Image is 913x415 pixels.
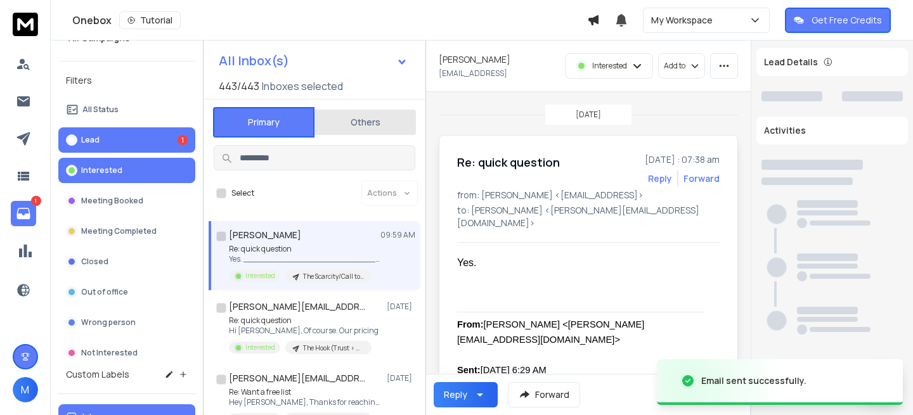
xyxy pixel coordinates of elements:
b: Sent: [457,365,481,375]
button: Reply [434,382,498,407]
p: Interested [592,61,627,71]
p: [DATE] [387,302,415,312]
h1: [PERSON_NAME] [229,229,301,241]
button: Out of office [58,279,195,305]
div: Reply [444,388,467,401]
p: Closed [81,257,108,267]
button: M [13,377,38,402]
button: Meeting Completed [58,219,195,244]
b: From: [457,319,484,329]
p: [DATE] : 07:38 am [645,153,720,166]
p: Lead [81,135,100,145]
a: 1 [11,201,36,226]
p: Interested [81,165,122,176]
p: Yes. ________________________________ From: [PERSON_NAME] [229,254,381,264]
p: My Workspace [651,14,718,27]
h3: Custom Labels [66,368,129,381]
h1: [PERSON_NAME][EMAIL_ADDRESS][DOMAIN_NAME] [229,372,368,385]
p: The Hook (Trust > Hacks) Campaign [303,343,364,353]
h1: [PERSON_NAME] [439,53,510,66]
h1: All Inbox(s) [219,54,289,67]
div: Email sent successfully. [701,374,806,387]
button: Meeting Booked [58,188,195,214]
h1: [PERSON_NAME][EMAIL_ADDRESS][DOMAIN_NAME] [229,300,368,313]
p: [DATE] [576,110,601,120]
p: Wrong person [81,317,136,328]
button: Lead1 [58,127,195,153]
button: Closed [58,249,195,274]
p: Hey [PERSON_NAME], Thanks for reaching back [229,397,381,407]
p: Re: quick question [229,316,379,326]
p: to: [PERSON_NAME] <[PERSON_NAME][EMAIL_ADDRESS][DOMAIN_NAME]> [457,204,720,229]
button: All Inbox(s) [209,48,418,73]
div: Yes. [457,255,709,271]
p: Meeting Booked [81,196,143,206]
h1: Re: quick question [457,153,560,171]
div: Forward [683,172,720,185]
p: Interested [245,343,275,352]
p: All Status [82,105,119,115]
label: Select [231,188,254,198]
p: Lead Details [764,56,818,68]
div: Onebox [72,11,587,29]
p: Add to [664,61,685,71]
p: 09:59 AM [380,230,415,240]
p: The Scarcity/Call to Action Campaign [303,272,364,281]
button: Others [314,108,416,136]
button: Interested [58,158,195,183]
p: Re: Want a free list [229,387,381,397]
p: 1 [31,196,41,206]
button: Reply [648,172,672,185]
p: [DATE] [387,373,415,383]
p: Hi [PERSON_NAME], Of course. Our pricing [229,326,379,336]
div: Activities [756,117,908,144]
div: 1 [178,135,188,145]
p: Get Free Credits [812,14,882,27]
h3: Inboxes selected [262,79,343,94]
button: Primary [213,107,314,137]
p: [EMAIL_ADDRESS] [439,68,507,79]
p: Out of office [81,287,128,297]
p: Re: quick question [229,244,381,254]
h3: Filters [58,72,195,89]
p: Meeting Completed [81,226,157,236]
button: Tutorial [119,11,181,29]
button: Wrong person [58,310,195,335]
button: Not Interested [58,340,195,366]
p: Interested [245,271,275,281]
span: 443 / 443 [219,79,259,94]
p: Not Interested [81,348,138,358]
button: All Status [58,97,195,122]
button: Get Free Credits [785,8,891,33]
button: Forward [508,382,580,407]
p: from: [PERSON_NAME] <[EMAIL_ADDRESS]> [457,189,720,201]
